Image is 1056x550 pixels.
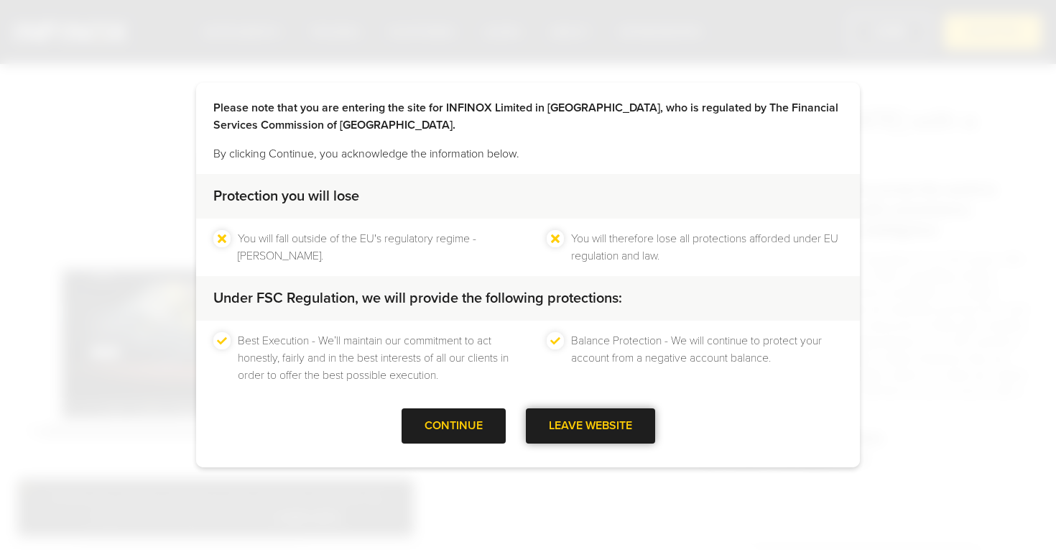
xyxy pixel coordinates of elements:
li: You will therefore lose all protections afforded under EU regulation and law. [571,230,843,265]
strong: Protection you will lose [213,188,359,205]
p: By clicking Continue, you acknowledge the information below. [213,145,843,162]
li: Best Execution - We’ll maintain our commitment to act honestly, fairly and in the best interests ... [238,332,509,384]
li: Balance Protection - We will continue to protect your account from a negative account balance. [571,332,843,384]
div: LEAVE WEBSITE [526,408,655,444]
li: You will fall outside of the EU's regulatory regime - [PERSON_NAME]. [238,230,509,265]
div: CONTINUE [402,408,506,444]
strong: INFINOX Limited [272,72,358,86]
strong: Under FSC Regulation, we will provide the following protections: [213,290,622,307]
strong: Please note that you are entering the site for INFINOX Limited in [GEOGRAPHIC_DATA], who is regul... [213,101,838,132]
